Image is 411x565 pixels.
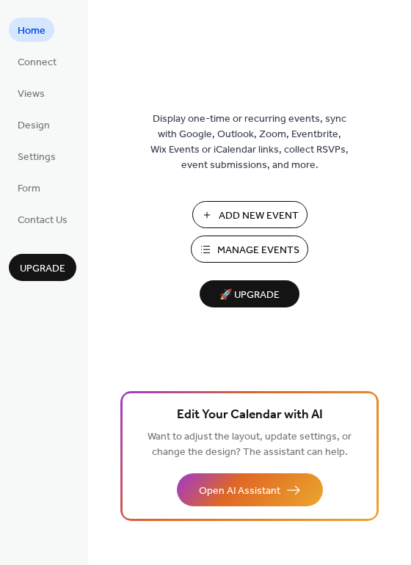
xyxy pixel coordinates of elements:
[18,213,68,228] span: Contact Us
[177,473,323,506] button: Open AI Assistant
[9,207,76,231] a: Contact Us
[177,405,323,426] span: Edit Your Calendar with AI
[191,236,308,263] button: Manage Events
[18,181,40,197] span: Form
[219,208,299,224] span: Add New Event
[18,55,57,70] span: Connect
[9,18,54,42] a: Home
[150,112,349,173] span: Display one-time or recurring events, sync with Google, Outlook, Zoom, Eventbrite, Wix Events or ...
[208,285,291,305] span: 🚀 Upgrade
[148,427,352,462] span: Want to adjust the layout, update settings, or change the design? The assistant can help.
[200,280,299,307] button: 🚀 Upgrade
[9,49,65,73] a: Connect
[9,175,49,200] a: Form
[9,81,54,105] a: Views
[9,144,65,168] a: Settings
[18,87,45,102] span: Views
[18,23,46,39] span: Home
[217,243,299,258] span: Manage Events
[9,112,59,136] a: Design
[18,150,56,165] span: Settings
[9,254,76,281] button: Upgrade
[20,261,65,277] span: Upgrade
[192,201,308,228] button: Add New Event
[199,484,280,499] span: Open AI Assistant
[18,118,50,134] span: Design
